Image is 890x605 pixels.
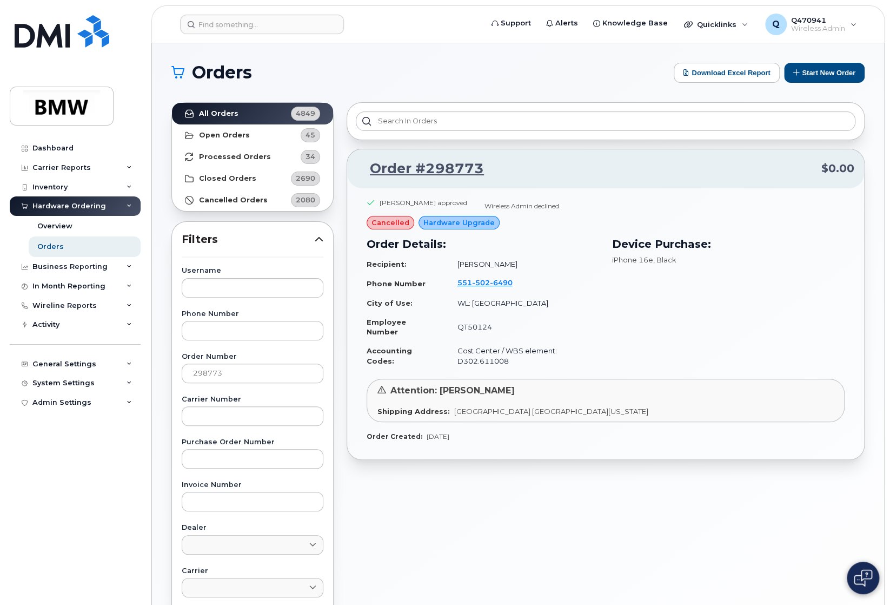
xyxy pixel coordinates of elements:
[484,201,559,211] div: Wireless Admin declined
[367,346,412,365] strong: Accounting Codes:
[296,108,315,119] span: 4849
[367,279,426,288] strong: Phone Number
[296,195,315,205] span: 2080
[199,109,238,118] strong: All Orders
[172,146,333,168] a: Processed Orders34
[489,278,512,287] span: 6490
[357,159,484,179] a: Order #298773
[305,130,315,140] span: 45
[784,63,865,83] button: Start New Order
[182,482,323,489] label: Invoice Number
[182,232,315,247] span: Filters
[182,524,323,531] label: Dealer
[423,218,495,228] span: Hardware Upgrade
[172,189,333,211] a: Cancelled Orders2080
[172,124,333,146] a: Open Orders45
[199,196,268,205] strong: Cancelled Orders
[653,255,676,264] span: , Black
[367,260,407,268] strong: Recipient:
[199,153,271,161] strong: Processed Orders
[612,255,653,264] span: iPhone 16e
[380,198,467,207] div: [PERSON_NAME] approved
[854,569,872,587] img: Open chat
[471,278,489,287] span: 502
[172,103,333,124] a: All Orders4849
[454,407,648,416] span: [GEOGRAPHIC_DATA] [GEOGRAPHIC_DATA][US_STATE]
[182,568,323,575] label: Carrier
[182,311,323,318] label: Phone Number
[199,131,250,140] strong: Open Orders
[296,173,315,183] span: 2690
[821,161,854,176] span: $0.00
[356,111,855,131] input: Search in orders
[457,278,512,287] span: 551
[182,396,323,403] label: Carrier Number
[427,432,449,440] span: [DATE]
[182,439,323,446] label: Purchase Order Number
[447,341,599,370] td: Cost Center / WBS element: D302.611008
[447,313,599,341] td: QT50124
[367,299,413,307] strong: City of Use:
[192,64,252,81] span: Orders
[305,152,315,162] span: 34
[182,267,323,274] label: Username
[367,318,406,337] strong: Employee Number
[377,407,450,416] strong: Shipping Address:
[447,255,599,274] td: [PERSON_NAME]
[367,236,599,252] h3: Order Details:
[371,218,409,228] span: cancelled
[172,168,333,189] a: Closed Orders2690
[612,236,845,252] h3: Device Purchase:
[390,385,515,396] span: Attention: [PERSON_NAME]
[674,63,780,83] button: Download Excel Report
[457,278,525,287] a: 5515026490
[367,432,422,440] strong: Order Created:
[199,174,256,183] strong: Closed Orders
[182,353,323,360] label: Order Number
[447,294,599,313] td: WL: [GEOGRAPHIC_DATA]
